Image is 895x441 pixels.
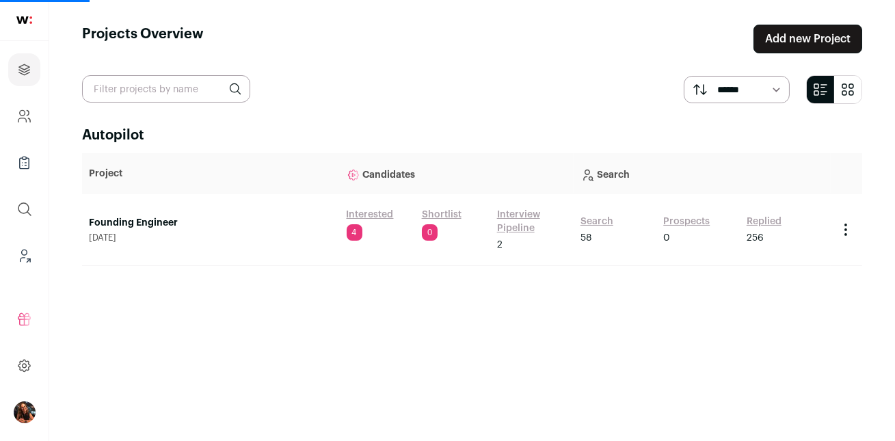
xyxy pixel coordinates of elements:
[8,53,40,86] a: Projects
[580,231,591,245] span: 58
[497,208,567,235] a: Interview Pipeline
[422,224,438,241] span: 0
[82,75,250,103] input: Filter projects by name
[8,100,40,133] a: Company and ATS Settings
[16,16,32,24] img: wellfound-shorthand-0d5821cbd27db2630d0214b213865d53afaa358527fdda9d0ea32b1df1b89c2c.svg
[8,146,40,179] a: Company Lists
[747,215,782,228] a: Replied
[89,216,333,230] a: Founding Engineer
[753,25,862,53] a: Add new Project
[89,232,333,243] span: [DATE]
[89,167,333,181] p: Project
[422,208,462,222] a: Shortlist
[347,224,362,241] span: 4
[747,231,764,245] span: 256
[82,126,862,145] h2: Autopilot
[14,401,36,423] button: Open dropdown
[663,231,670,245] span: 0
[8,239,40,272] a: Leads (Backoffice)
[838,222,854,238] button: Project Actions
[347,160,567,187] p: Candidates
[347,208,394,222] a: Interested
[497,238,503,252] span: 2
[663,215,710,228] a: Prospects
[14,401,36,423] img: 13968079-medium_jpg
[580,215,613,228] a: Search
[82,25,204,53] h1: Projects Overview
[580,160,825,187] p: Search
